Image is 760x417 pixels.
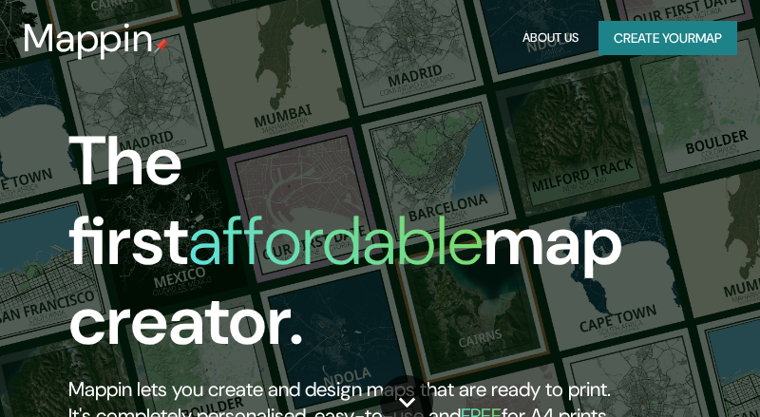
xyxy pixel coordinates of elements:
button: About Us [518,21,583,56]
h3: Mappin [23,15,154,61]
h1: The first map creator. [68,122,676,376]
h1: affordable [188,197,484,285]
button: Create yourmap [598,21,737,56]
img: mappin-pin [154,38,169,53]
